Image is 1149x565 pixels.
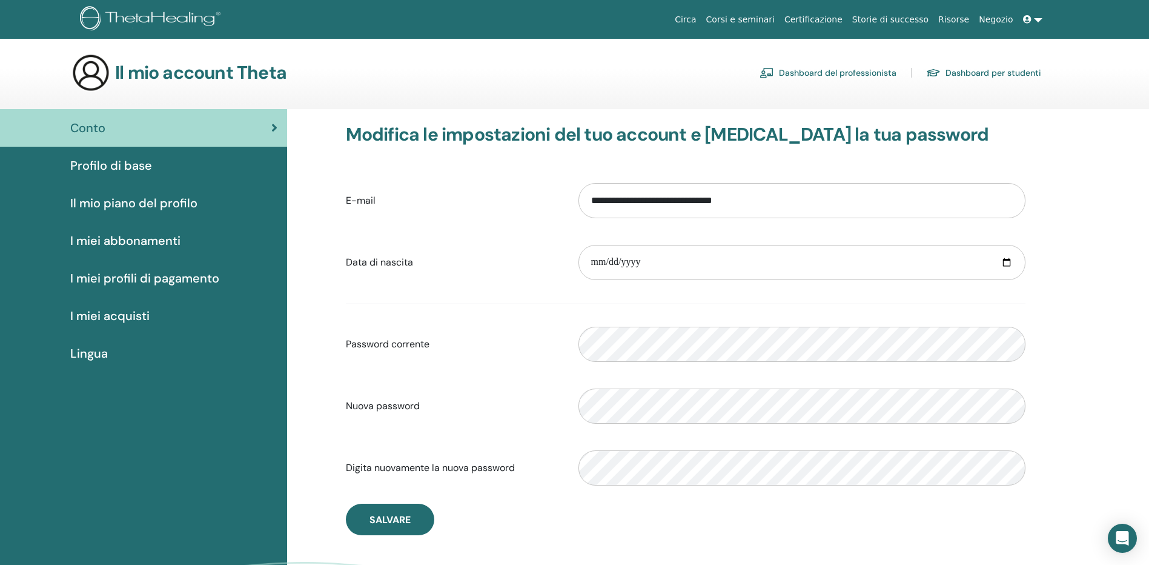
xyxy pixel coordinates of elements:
label: E-mail [337,189,569,212]
a: Negozio [974,8,1018,31]
label: Nuova password [337,395,569,418]
a: Circa [670,8,701,31]
h3: Il mio account Theta [115,62,286,84]
span: Lingua [70,344,108,363]
label: Password corrente [337,333,569,356]
span: I miei acquisti [70,307,150,325]
div: Apri Intercom Messenger [1108,524,1137,553]
a: Dashboard del professionista [760,63,896,82]
h3: Modifica le impostazioni del tuo account e [MEDICAL_DATA] la tua password [346,124,1025,145]
font: Dashboard per studenti [945,67,1041,78]
label: Data di nascita [337,251,569,274]
span: Il mio piano del profilo [70,194,197,212]
span: I miei abbonamenti [70,232,180,250]
img: logo.png [80,6,225,33]
span: I miei profili di pagamento [70,269,219,287]
button: Salvare [346,504,434,535]
label: Digita nuovamente la nuova password [337,456,569,480]
img: chalkboard-teacher.svg [760,67,774,78]
font: Dashboard del professionista [779,67,896,78]
a: Risorse [933,8,974,31]
a: Dashboard per studenti [926,63,1041,82]
a: Storie di successo [847,8,933,31]
span: Salvare [369,513,411,526]
a: Corsi e seminari [701,8,780,31]
img: generic-user-icon.jpg [71,53,110,92]
span: Conto [70,119,105,137]
a: Certificazione [780,8,847,31]
img: graduation-cap.svg [926,68,941,78]
span: Profilo di base [70,156,152,175]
